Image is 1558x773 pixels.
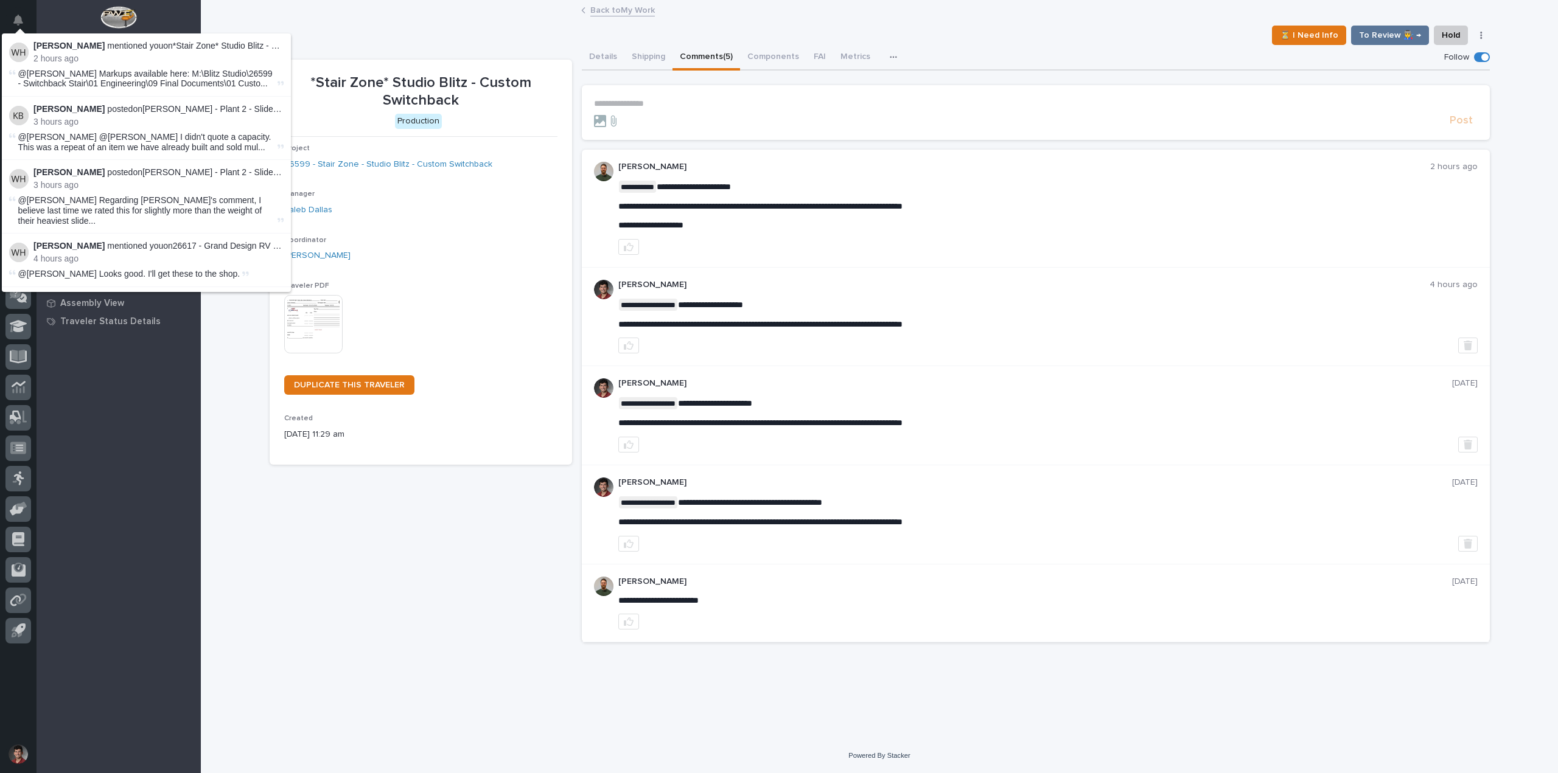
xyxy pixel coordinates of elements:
[33,104,105,114] strong: [PERSON_NAME]
[1434,26,1468,45] button: Hold
[1458,338,1478,353] button: Delete post
[18,132,275,153] span: @[PERSON_NAME] @[PERSON_NAME] I didn't quote a capacity. This was a repeat of an item we have alr...
[1444,52,1469,63] p: Follow
[18,269,240,279] span: @[PERSON_NAME] Looks good. I'll get these to the shop.
[33,180,284,190] p: 3 hours ago
[618,338,639,353] button: like this post
[33,167,105,177] strong: [PERSON_NAME]
[294,381,405,389] span: DUPLICATE THIS TRAVELER
[1430,162,1478,172] p: 2 hours ago
[60,298,124,309] p: Assembly View
[173,241,440,251] a: 26617 - Grand Design RV - GDRV4 - New Torsion Axle Clamping Lifter
[284,204,332,217] a: Kaleb Dallas
[594,577,613,596] img: AATXAJw4slNr5ea0WduZQVIpKGhdapBAGQ9xVsOeEvl5=s96-c
[1458,536,1478,552] button: Delete post
[740,45,806,71] button: Components
[284,190,315,198] span: Manager
[5,741,31,767] button: users-avatar
[100,6,136,29] img: Workspace Logo
[1450,114,1473,128] span: Post
[672,45,740,71] button: Comments (5)
[618,280,1430,290] p: [PERSON_NAME]
[1272,26,1346,45] button: ⏳ I Need Info
[618,239,639,255] button: like this post
[1458,437,1478,452] button: Delete post
[806,45,833,71] button: FAI
[1452,378,1478,389] p: [DATE]
[284,145,310,152] span: Project
[618,477,1452,488] p: [PERSON_NAME]
[1442,28,1460,43] span: Hold
[833,45,878,71] button: Metrics
[9,243,29,262] img: Weston Hochstetler
[9,43,29,62] img: Wynne Hochstetler
[142,104,310,114] a: [PERSON_NAME] - Plant 2 - Slide Out Lifter
[618,162,1430,172] p: [PERSON_NAME]
[618,577,1452,587] p: [PERSON_NAME]
[33,54,284,64] p: 2 hours ago
[284,249,351,262] a: [PERSON_NAME]
[9,106,29,125] img: Ken Bajdek
[395,114,442,129] div: Production
[1430,280,1478,290] p: 4 hours ago
[60,316,161,327] p: Traveler Status Details
[37,312,201,330] a: Traveler Status Details
[594,280,613,299] img: ROij9lOReuV7WqYxWfnW
[9,169,29,189] img: Wynne Hochstetler
[15,15,31,34] div: Notifications
[284,237,326,244] span: Coordinator
[1445,114,1478,128] button: Post
[1280,28,1338,43] span: ⏳ I Need Info
[594,477,613,497] img: ROij9lOReuV7WqYxWfnW
[18,69,275,89] span: @[PERSON_NAME] Markups available here: M:\Blitz Studio\26599 - Switchback Stair\01 Engineering\09...
[848,752,910,759] a: Powered By Stacker
[33,241,105,251] strong: [PERSON_NAME]
[590,2,655,16] a: Back toMy Work
[624,45,672,71] button: Shipping
[5,7,31,33] button: Notifications
[582,45,624,71] button: Details
[33,167,284,178] p: posted on :
[284,282,329,289] span: Traveler PDF
[594,162,613,181] img: AATXAJw4slNr5ea0WduZQVIpKGhdapBAGQ9xVsOeEvl5=s96-c
[618,437,639,452] button: like this post
[618,614,639,629] button: like this post
[142,167,310,177] a: [PERSON_NAME] - Plant 2 - Slide Out Lifter
[18,195,275,226] span: @[PERSON_NAME] Regarding [PERSON_NAME]'s comment, I believe last time we rated this for slightly ...
[284,74,557,109] p: *Stair Zone* Studio Blitz - Custom Switchback
[173,41,346,50] a: *Stair Zone* Studio Blitz - Custom Switchback
[618,378,1452,389] p: [PERSON_NAME]
[284,428,557,441] p: [DATE] 11:29 am
[33,117,284,127] p: 3 hours ago
[33,41,284,51] p: mentioned you on :
[37,294,201,312] a: Assembly View
[284,375,414,395] a: DUPLICATE THIS TRAVELER
[1359,28,1421,43] span: To Review 👨‍🏭 →
[284,158,492,171] a: 26599 - Stair Zone - Studio Blitz - Custom Switchback
[1452,577,1478,587] p: [DATE]
[1351,26,1429,45] button: To Review 👨‍🏭 →
[33,254,284,264] p: 4 hours ago
[594,378,613,398] img: ROij9lOReuV7WqYxWfnW
[1452,477,1478,488] p: [DATE]
[33,41,105,50] strong: [PERSON_NAME]
[618,536,639,552] button: like this post
[33,104,284,114] p: posted on :
[33,241,284,251] p: mentioned you on :
[284,415,313,422] span: Created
